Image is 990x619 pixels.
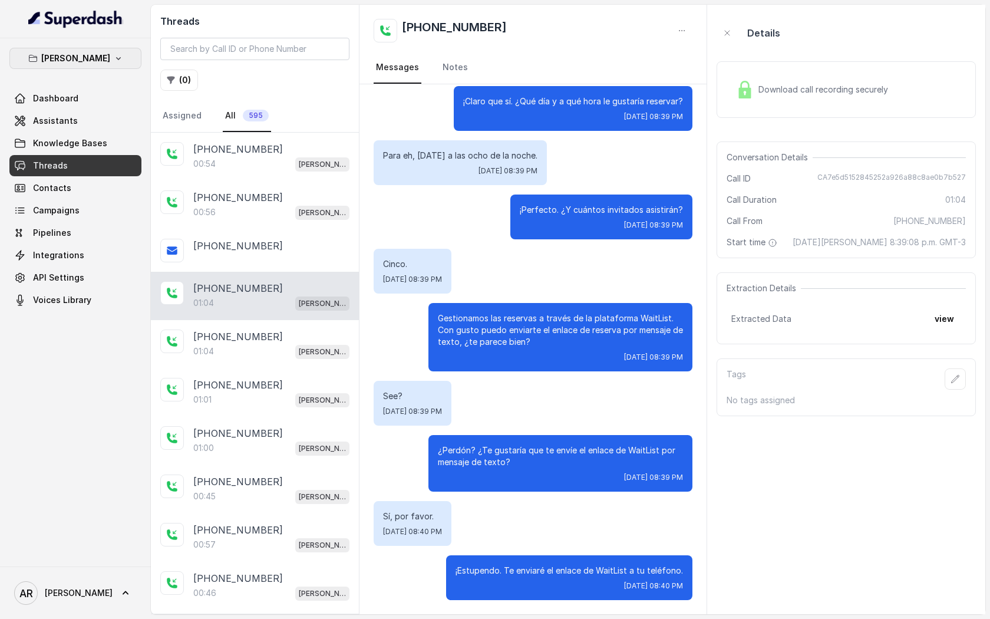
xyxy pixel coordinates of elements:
span: Pipelines [33,227,71,239]
span: Extracted Data [731,313,791,325]
span: [PHONE_NUMBER] [893,215,966,227]
p: See? [383,390,442,402]
a: All595 [223,100,271,132]
p: 00:46 [193,587,216,599]
input: Search by Call ID or Phone Number [160,38,349,60]
p: [PHONE_NUMBER] [193,475,283,489]
span: 595 [243,110,269,121]
span: Voices Library [33,294,91,306]
span: [PERSON_NAME] [45,587,113,599]
span: Assistants [33,115,78,127]
p: ¡Perfecto. ¿Y cuántos invitados asistirán? [520,204,683,216]
p: [PHONE_NUMBER] [193,142,283,156]
span: Call Duration [727,194,777,206]
p: [PERSON_NAME] [299,298,346,309]
a: Notes [440,52,470,84]
span: Knowledge Bases [33,137,107,149]
img: light.svg [28,9,123,28]
p: [PHONE_NUMBER] [193,239,283,253]
p: Tags [727,368,746,390]
span: [DATE] 08:39 PM [383,275,442,284]
span: [DATE] 08:39 PM [624,353,683,362]
span: Dashboard [33,93,78,104]
span: Threads [33,160,68,172]
p: [PERSON_NAME] [299,207,346,219]
p: [PHONE_NUMBER] [193,571,283,585]
p: Sí, por favor. [383,511,442,522]
a: Dashboard [9,88,141,109]
p: [PERSON_NAME] [299,443,346,455]
span: Integrations [33,249,84,261]
span: [DATE] 08:39 PM [624,473,683,482]
p: [PERSON_NAME] [299,491,346,503]
span: Call ID [727,173,751,185]
p: ¡Estupendo. Te enviaré el enlace de WaitList a tu teléfono. [456,565,683,577]
img: Lock Icon [736,81,754,98]
p: [PHONE_NUMBER] [193,330,283,344]
span: API Settings [33,272,84,284]
p: 00:45 [193,490,216,502]
p: 00:56 [193,206,216,218]
span: [DATE] 08:39 PM [478,166,537,176]
a: Threads [9,155,141,176]
span: Extraction Details [727,282,801,294]
p: [PERSON_NAME] [299,588,346,600]
span: CA7e5d5152845252a926a88c8ae0b7b527 [817,173,966,185]
a: API Settings [9,267,141,288]
p: 00:57 [193,539,216,551]
a: Assigned [160,100,204,132]
a: Pipelines [9,222,141,243]
nav: Tabs [160,100,349,132]
span: [DATE] 08:39 PM [383,407,442,416]
p: 00:54 [193,158,216,170]
p: [PHONE_NUMBER] [193,281,283,295]
a: Messages [374,52,421,84]
h2: [PHONE_NUMBER] [402,19,507,42]
p: [PERSON_NAME] [299,539,346,551]
span: Campaigns [33,205,80,216]
p: ¡Claro que sí. ¿Qué día y a qué hora le gustaría reservar? [463,96,683,107]
a: Assistants [9,110,141,131]
span: [DATE] 08:40 PM [383,527,442,536]
p: [PERSON_NAME] [299,394,346,406]
a: Voices Library [9,289,141,311]
a: Integrations [9,245,141,266]
span: Start time [727,236,780,248]
p: 01:00 [193,442,214,454]
a: Contacts [9,177,141,199]
p: 01:04 [193,297,214,309]
a: Campaigns [9,200,141,221]
p: 01:04 [193,345,214,357]
p: Para eh, [DATE] a las ocho de la noche. [383,150,537,162]
button: [PERSON_NAME] [9,48,141,69]
span: Call From [727,215,763,227]
h2: Threads [160,14,349,28]
p: Gestionamos las reservas a través de la plataforma WaitList. Con gusto puedo enviarte el enlace d... [438,312,683,348]
text: AR [19,587,33,600]
span: Download call recording securely [758,84,893,96]
button: (0) [160,70,198,91]
span: 01:04 [945,194,966,206]
p: [PHONE_NUMBER] [193,190,283,205]
a: Knowledge Bases [9,133,141,154]
p: [PERSON_NAME] [41,51,110,65]
p: [PHONE_NUMBER] [193,523,283,537]
nav: Tabs [374,52,692,84]
span: Contacts [33,182,71,194]
p: Details [747,26,780,40]
p: [PHONE_NUMBER] [193,378,283,392]
p: [PERSON_NAME] [299,346,346,358]
p: ¿Perdón? ¿Te gustaría que te envíe el enlace de WaitList por mensaje de texto? [438,445,683,468]
span: [DATE] 08:39 PM [624,220,683,230]
p: 01:01 [193,394,212,406]
span: [DATE] 08:40 PM [624,581,683,591]
span: [DATE] 08:39 PM [624,112,683,121]
p: Cinco. [383,258,442,270]
a: [PERSON_NAME] [9,577,141,610]
p: No tags assigned [727,394,966,406]
span: [DATE][PERSON_NAME] 8:39:08 p.m. GMT-3 [793,236,966,248]
button: view [928,308,961,330]
p: [PHONE_NUMBER] [193,426,283,440]
span: Conversation Details [727,152,813,163]
p: [PERSON_NAME] [299,159,346,170]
